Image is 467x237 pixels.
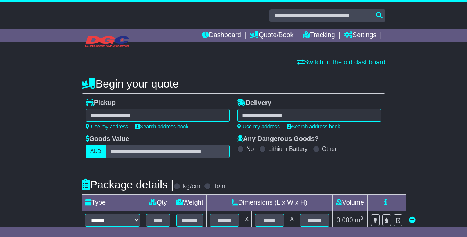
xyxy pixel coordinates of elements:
[135,124,188,130] a: Search address book
[237,99,271,107] label: Delivery
[322,145,337,152] label: Other
[86,124,128,130] a: Use my address
[250,29,293,42] a: Quote/Book
[82,195,143,211] td: Type
[246,145,254,152] label: No
[361,215,363,221] sup: 3
[206,195,332,211] td: Dimensions (L x W x H)
[143,195,173,211] td: Qty
[287,124,340,130] a: Search address book
[237,124,280,130] a: Use my address
[242,211,251,230] td: x
[355,216,363,224] span: m
[303,29,335,42] a: Tracking
[287,211,297,230] td: x
[332,195,367,211] td: Volume
[82,178,174,191] h4: Package details |
[237,135,319,143] label: Any Dangerous Goods?
[183,183,200,191] label: kg/cm
[82,78,385,90] h4: Begin your quote
[268,145,308,152] label: Lithium Battery
[409,216,416,224] a: Remove this item
[173,195,207,211] td: Weight
[297,59,385,66] a: Switch to the old dashboard
[202,29,241,42] a: Dashboard
[86,99,116,107] label: Pickup
[336,216,353,224] span: 0.000
[344,29,376,42] a: Settings
[213,183,225,191] label: lb/in
[86,135,129,143] label: Goods Value
[86,145,106,158] label: AUD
